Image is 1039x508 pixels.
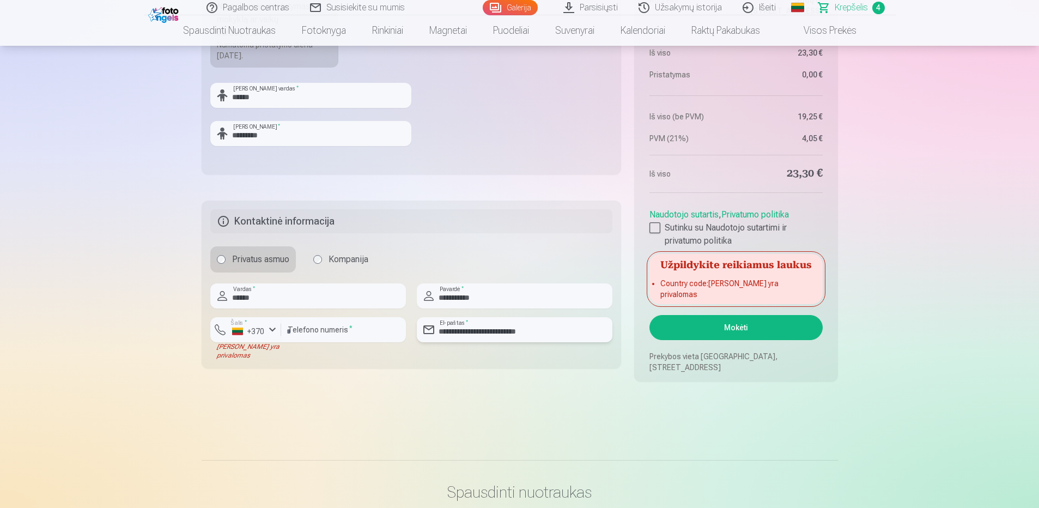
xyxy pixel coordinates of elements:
input: Privatus asmuo [217,255,226,264]
img: /fa2 [148,4,181,23]
a: Naudotojo sutartis [649,209,719,220]
dd: 4,05 € [742,133,823,144]
a: Kalendoriai [607,15,678,46]
dt: Iš viso (be PVM) [649,111,731,122]
a: Magnetai [416,15,480,46]
li: Country code : [PERSON_NAME] yra privalomas [660,278,811,300]
div: Numatoma pristatymo diena [DATE]. [217,39,332,61]
label: Šalis [228,319,250,327]
dd: 23,30 € [742,47,823,58]
h3: Spausdinti nuotraukas [210,482,829,502]
label: Kompanija [307,246,375,273]
span: Krepšelis [835,1,868,14]
h5: Užpildykite reikiamus laukus [649,254,822,274]
input: Kompanija [313,255,322,264]
button: Mokėti [649,315,822,340]
div: , [649,204,822,247]
a: Spausdinti nuotraukas [170,15,289,46]
dt: PVM (21%) [649,133,731,144]
a: Raktų pakabukas [678,15,773,46]
dd: 23,30 € [742,166,823,182]
label: Privatus asmuo [210,246,296,273]
a: Fotoknyga [289,15,359,46]
a: Privatumo politika [721,209,789,220]
dt: Iš viso [649,47,731,58]
p: Prekybos vieta [GEOGRAPHIC_DATA], [STREET_ADDRESS] [649,351,822,373]
h5: Kontaktinė informacija [210,209,613,233]
div: [PERSON_NAME] yra privalomas [210,342,281,360]
a: Suvenyrai [542,15,607,46]
label: Sutinku su Naudotojo sutartimi ir privatumo politika [649,221,822,247]
dt: Pristatymas [649,69,731,80]
a: Visos prekės [773,15,870,46]
button: Šalis*+370 [210,317,281,342]
dd: 0,00 € [742,69,823,80]
dd: 19,25 € [742,111,823,122]
span: 4 [872,2,885,14]
a: Puodeliai [480,15,542,46]
dt: Iš viso [649,166,731,182]
a: Rinkiniai [359,15,416,46]
div: +370 [232,326,265,337]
